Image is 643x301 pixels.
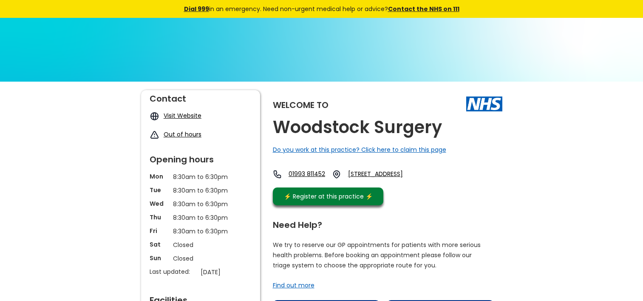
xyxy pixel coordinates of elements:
a: Out of hours [164,130,201,139]
p: 8:30am to 6:30pm [173,227,228,236]
a: 01993 811452 [289,170,325,179]
p: Closed [173,240,228,250]
p: Closed [173,254,228,263]
p: 8:30am to 6:30pm [173,172,228,182]
img: telephone icon [273,170,282,179]
p: 8:30am to 6:30pm [173,213,228,222]
img: exclamation icon [150,130,159,140]
div: Need Help? [273,216,494,229]
p: [DATE] [201,267,256,277]
a: Contact the NHS on 111 [388,5,459,13]
a: Find out more [273,281,314,290]
div: Welcome to [273,101,329,109]
p: Sun [150,254,169,262]
a: ⚡️ Register at this practice ⚡️ [273,187,383,205]
img: The NHS logo [466,97,502,111]
p: Tue [150,186,169,194]
p: Fri [150,227,169,235]
a: Visit Website [164,111,201,120]
p: We try to reserve our GP appointments for patients with more serious health problems. Before book... [273,240,481,270]
h2: Woodstock Surgery [273,118,442,137]
p: 8:30am to 6:30pm [173,186,228,195]
p: Wed [150,199,169,208]
p: Sat [150,240,169,249]
p: Last updated: [150,267,196,276]
a: Dial 999 [184,5,209,13]
p: 8:30am to 6:30pm [173,199,228,209]
a: [STREET_ADDRESS] [348,170,421,179]
p: Mon [150,172,169,181]
div: Opening hours [150,151,252,164]
div: Contact [150,90,252,103]
p: Thu [150,213,169,221]
a: Do you work at this practice? Click here to claim this page [273,145,446,154]
div: ⚡️ Register at this practice ⚡️ [280,192,377,201]
img: globe icon [150,111,159,121]
div: in an emergency. Need non-urgent medical help or advice? [126,4,517,14]
img: practice location icon [332,170,341,179]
